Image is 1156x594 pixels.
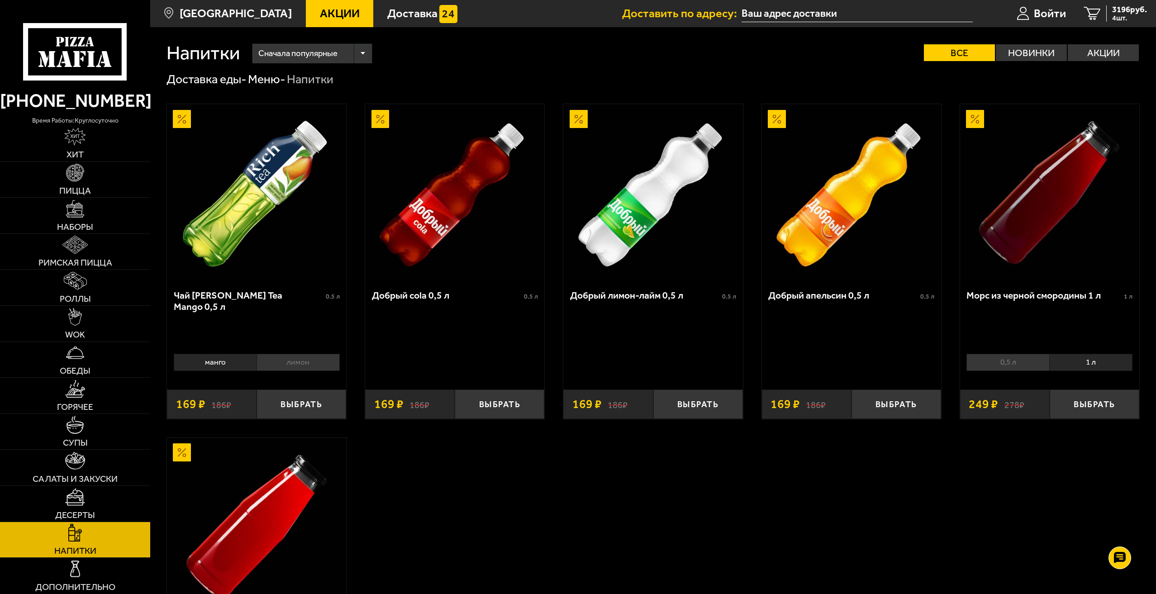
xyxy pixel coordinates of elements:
input: Ваш адрес доставки [742,5,973,22]
span: Обеды [60,366,90,375]
span: 169 ₽ [771,398,800,410]
img: Чай Rich Green Tea Mango 0,5 л [168,104,345,280]
label: Акции [1068,44,1139,61]
span: 0.5 л [524,293,538,300]
img: Морс из черной смородины 1 л [961,104,1138,280]
button: Выбрать [852,390,941,419]
h1: Напитки [167,43,240,63]
img: Добрый cola 0,5 л [366,104,543,280]
a: Доставка еды- [167,72,247,86]
a: АкционныйДобрый лимон-лайм 0,5 л [563,104,742,280]
s: 186 ₽ [409,398,429,410]
s: 186 ₽ [211,398,231,410]
button: Выбрать [455,390,544,419]
label: Все [924,44,995,61]
span: 169 ₽ [374,398,404,410]
a: Меню- [248,72,285,86]
li: 0,5 л [966,354,1049,371]
span: Наборы [57,223,93,232]
span: Роллы [60,295,91,304]
s: 186 ₽ [806,398,826,410]
a: АкционныйДобрый апельсин 0,5 л [762,104,941,280]
div: Чай [PERSON_NAME] Tea Mango 0,5 л [174,290,323,313]
span: Сначала популярные [258,42,338,65]
button: Выбрать [653,390,743,419]
span: 169 ₽ [572,398,602,410]
label: Новинки [996,44,1067,61]
img: Акционный [173,110,191,128]
span: Напитки [54,546,96,556]
span: 249 ₽ [969,398,998,410]
span: 0.5 л [326,293,340,300]
span: Дополнительно [35,583,115,592]
img: Добрый апельсин 0,5 л [763,104,940,280]
span: 0.5 л [920,293,934,300]
span: Доставить по адресу: [622,8,742,19]
span: Хит [67,150,84,159]
a: АкционныйМорс из черной смородины 1 л [960,104,1139,280]
s: 278 ₽ [1004,398,1024,410]
span: 0.5 л [722,293,736,300]
span: WOK [65,330,85,339]
span: 169 ₽ [176,398,205,410]
li: манго [174,354,257,371]
span: Акции [320,8,360,19]
li: 1 л [1049,354,1132,371]
div: Морс из черной смородины 1 л [966,290,1122,301]
img: Акционный [173,443,191,461]
button: Выбрать [257,390,346,419]
div: Напитки [287,71,333,87]
a: АкционныйДобрый cola 0,5 л [365,104,544,280]
span: Десерты [55,511,95,520]
span: Пицца [59,186,91,195]
li: лимон [257,354,340,371]
img: Акционный [570,110,588,128]
div: Добрый апельсин 0,5 л [768,290,918,301]
span: 4 шт. [1112,14,1147,22]
div: Добрый cola 0,5 л [372,290,522,301]
s: 186 ₽ [608,398,628,410]
img: 15daf4d41897b9f0e9f617042186c801.svg [439,5,457,23]
span: Супы [63,438,88,447]
span: Римская пицца [38,258,112,267]
img: Добрый лимон-лайм 0,5 л [565,104,742,280]
span: Горячее [57,403,93,412]
span: Салаты и закуски [33,475,118,484]
a: АкционныйЧай Rich Green Tea Mango 0,5 л [167,104,346,280]
span: [GEOGRAPHIC_DATA] [180,8,292,19]
img: Акционный [768,110,786,128]
div: 0 [167,350,346,380]
span: Войти [1034,8,1066,19]
span: 1 л [1124,293,1132,300]
div: 0 [960,350,1139,380]
img: Акционный [371,110,390,128]
img: Акционный [966,110,984,128]
div: Добрый лимон-лайм 0,5 л [570,290,720,301]
span: 3196 руб. [1112,5,1147,14]
button: Выбрать [1050,390,1139,419]
span: Доставка [387,8,438,19]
